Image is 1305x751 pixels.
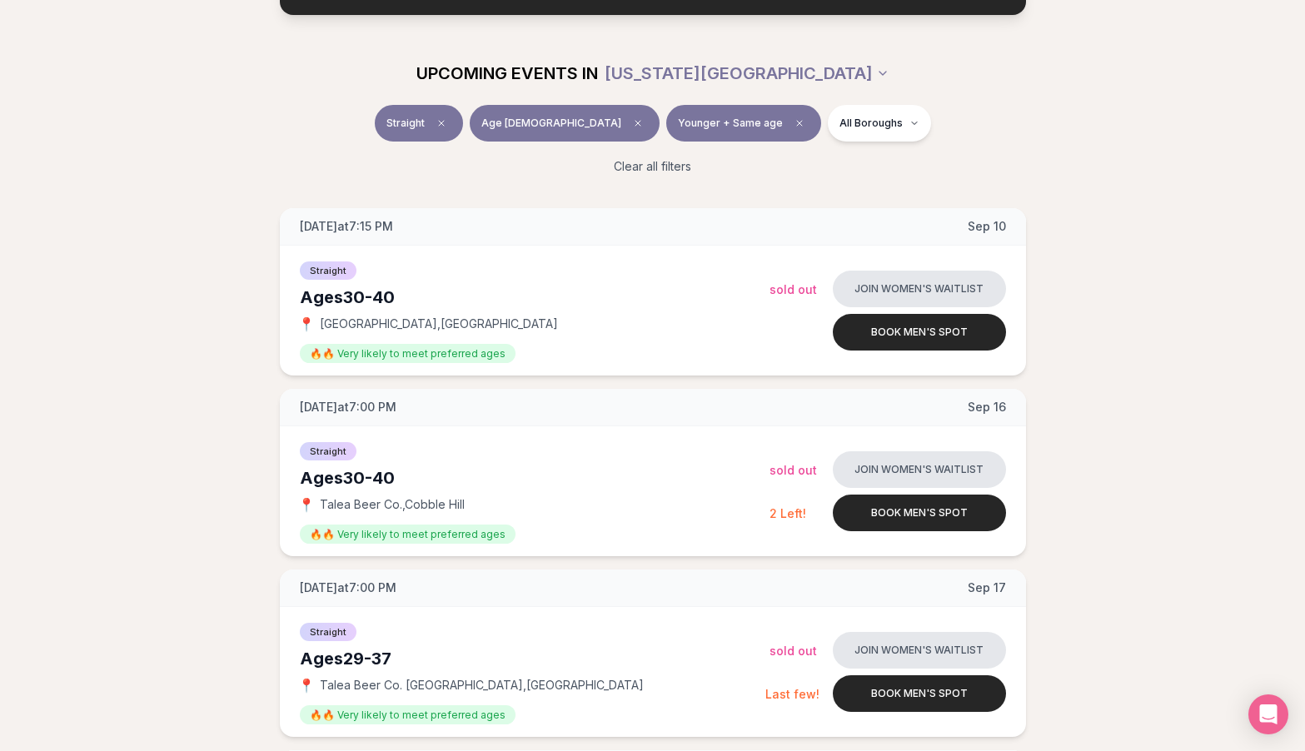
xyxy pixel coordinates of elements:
span: Sep 10 [968,218,1006,235]
button: Join women's waitlist [833,271,1006,307]
span: Sep 16 [968,399,1006,415]
span: 📍 [300,679,313,692]
span: [DATE] at 7:00 PM [300,579,396,596]
span: [DATE] at 7:15 PM [300,218,393,235]
button: Book men's spot [833,495,1006,531]
button: All Boroughs [828,105,931,142]
div: Ages 30-40 [300,286,770,309]
button: Book men's spot [833,314,1006,351]
span: 🔥🔥 Very likely to meet preferred ages [300,344,516,363]
button: Age [DEMOGRAPHIC_DATA]Clear age [470,105,660,142]
span: Talea Beer Co. , Cobble Hill [320,496,465,513]
span: [DATE] at 7:00 PM [300,399,396,415]
span: Clear preference [789,113,809,133]
span: 📍 [300,317,313,331]
span: All Boroughs [839,117,903,130]
button: StraightClear event type filter [375,105,463,142]
span: Age [DEMOGRAPHIC_DATA] [481,117,621,130]
div: Ages 29-37 [300,647,765,670]
span: 🔥🔥 Very likely to meet preferred ages [300,525,516,544]
span: Sep 17 [968,579,1006,596]
span: Straight [386,117,425,130]
div: Ages 30-40 [300,466,770,490]
button: Clear all filters [604,148,701,185]
span: Sold Out [770,644,817,658]
span: 🔥🔥 Very likely to meet preferred ages [300,705,516,724]
button: Join women's waitlist [833,451,1006,488]
button: Younger + Same ageClear preference [666,105,821,142]
span: UPCOMING EVENTS IN [416,62,598,85]
span: [GEOGRAPHIC_DATA] , [GEOGRAPHIC_DATA] [320,316,558,332]
span: Straight [300,442,356,460]
div: Open Intercom Messenger [1248,694,1288,734]
span: Sold Out [770,282,817,296]
span: Clear age [628,113,648,133]
span: 📍 [300,498,313,511]
button: Book men's spot [833,675,1006,712]
span: Sold Out [770,463,817,477]
span: Straight [300,623,356,641]
button: [US_STATE][GEOGRAPHIC_DATA] [605,55,889,92]
button: Join women's waitlist [833,632,1006,669]
span: 2 Left! [770,506,806,520]
span: Last few! [765,687,819,701]
span: Younger + Same age [678,117,783,130]
span: Talea Beer Co. [GEOGRAPHIC_DATA] , [GEOGRAPHIC_DATA] [320,677,644,694]
span: Straight [300,261,356,280]
span: Clear event type filter [431,113,451,133]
